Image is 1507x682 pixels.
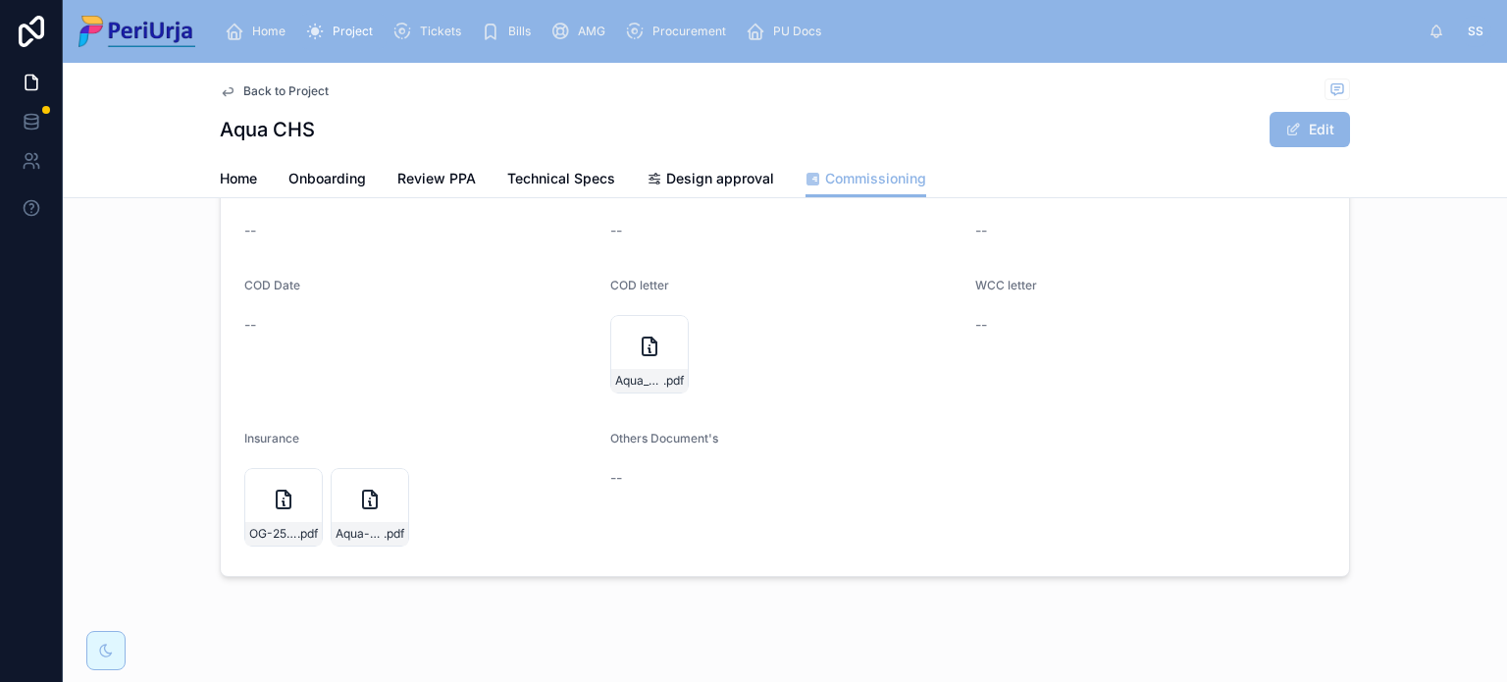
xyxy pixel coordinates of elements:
[666,169,774,188] span: Design approval
[297,526,318,542] span: .pdf
[244,278,300,292] span: COD Date
[652,24,726,39] span: Procurement
[805,161,926,198] a: Commissioning
[243,83,329,99] span: Back to Project
[975,221,987,240] span: --
[825,169,926,188] span: Commissioning
[420,24,461,39] span: Tickets
[578,24,605,39] span: AMG
[507,169,615,188] span: Technical Specs
[384,526,404,542] span: .pdf
[220,161,257,200] a: Home
[220,169,257,188] span: Home
[475,14,545,49] a: Bills
[740,14,835,49] a: PU Docs
[1468,24,1483,39] span: SS
[975,278,1037,292] span: WCC letter
[647,161,774,200] a: Design approval
[397,161,476,200] a: Review PPA
[288,161,366,200] a: Onboarding
[507,161,615,200] a: Technical Specs
[219,14,299,49] a: Home
[610,221,622,240] span: --
[610,468,622,488] span: --
[299,14,387,49] a: Project
[387,14,475,49] a: Tickets
[610,278,669,292] span: COD letter
[610,431,718,446] span: Others Document's
[545,14,619,49] a: AMG
[252,24,286,39] span: Home
[508,24,531,39] span: Bills
[333,24,373,39] span: Project
[249,526,297,542] span: OG-25-1904-4010-00000390_Aqua-CHS-LTD_Burglary
[336,526,384,542] span: Aqua-CHS-LTD_Fire
[615,373,663,389] span: Aqua_COD
[397,169,476,188] span: Review PPA
[619,14,740,49] a: Procurement
[1270,112,1350,147] button: Edit
[211,10,1429,53] div: scrollable content
[773,24,821,39] span: PU Docs
[244,221,256,240] span: --
[244,431,299,446] span: Insurance
[220,116,315,143] h1: Aqua CHS
[220,83,329,99] a: Back to Project
[288,169,366,188] span: Onboarding
[78,16,195,47] img: App logo
[663,373,684,389] span: .pdf
[975,315,987,335] span: --
[244,315,256,335] span: --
